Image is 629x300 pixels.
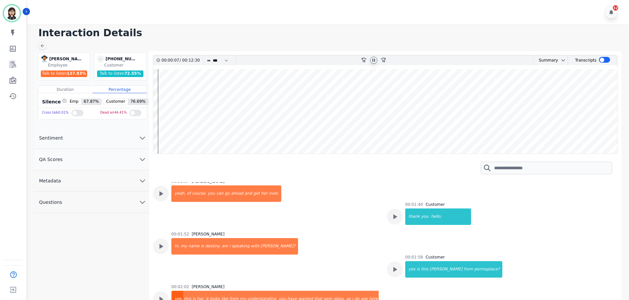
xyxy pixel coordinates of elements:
[260,238,298,255] div: [PERSON_NAME]?
[561,58,566,63] svg: chevron down
[231,238,250,255] div: speaking
[138,134,146,142] svg: chevron down
[181,56,199,65] div: 00:12:30
[138,198,146,206] svg: chevron down
[128,99,148,105] span: 76.69 %
[172,238,180,255] div: hi,
[34,127,149,149] button: Sentiment chevron down
[261,185,268,202] div: her
[34,170,149,192] button: Metadata chevron down
[138,177,146,185] svg: chevron down
[575,56,596,65] div: Transcripts
[229,238,231,255] div: i
[92,86,147,93] div: Percentage
[34,199,67,205] span: Questions
[97,70,144,77] div: Talk to listen
[49,55,82,63] div: [PERSON_NAME]
[200,238,205,255] div: is
[104,63,145,68] div: Customer
[162,56,202,65] div: /
[224,185,230,202] div: go
[48,63,88,68] div: Employee
[162,56,180,65] div: 00:00:07
[192,284,225,289] div: [PERSON_NAME]
[67,71,86,76] span: 137.83 %
[34,192,149,213] button: Questions chevron down
[405,255,423,260] div: 00:01:58
[416,261,421,278] div: is
[42,108,69,118] div: Cross talk 0.01 %
[171,232,189,237] div: 00:01:52
[188,238,200,255] div: name
[426,202,445,207] div: Customer
[192,232,225,237] div: [PERSON_NAME]
[250,238,260,255] div: with
[124,71,141,76] span: 72.55 %
[4,5,20,21] img: Bordered avatar
[406,208,420,225] div: thank
[205,238,221,255] div: destiny.
[97,55,104,63] span: -
[405,202,423,207] div: 00:01:40
[463,261,474,278] div: from
[430,208,471,225] div: hello,
[34,156,68,163] span: QA Scores
[420,208,430,225] div: you.
[406,261,416,278] div: yes
[429,261,463,278] div: [PERSON_NAME]
[81,99,102,105] span: 67.87 %
[216,185,224,202] div: can
[41,70,88,77] div: Talk to listen
[180,238,188,255] div: my
[613,5,618,11] div: 32
[221,238,229,255] div: am
[207,185,216,202] div: you
[534,56,558,65] div: Summary
[268,185,281,202] div: over.
[244,185,253,202] div: and
[420,261,429,278] div: this
[230,185,244,202] div: ahead
[191,185,207,202] div: course.
[34,149,149,170] button: QA Scores chevron down
[41,98,67,105] div: Silence
[106,55,138,63] div: [PHONE_NUMBER]
[558,58,566,63] button: chevron down
[38,86,92,93] div: Duration
[426,255,445,260] div: Customer
[138,155,146,163] svg: chevron down
[38,27,622,39] h1: Interaction Details
[34,135,68,141] span: Sentiment
[67,99,81,105] span: Emp
[172,185,186,202] div: yeah,
[100,108,127,118] div: Dead air 44.41 %
[186,185,191,202] div: of
[103,99,128,105] span: Customer
[474,261,502,278] div: permaplace?
[253,185,261,202] div: get
[34,177,66,184] span: Metadata
[171,284,189,289] div: 00:02:02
